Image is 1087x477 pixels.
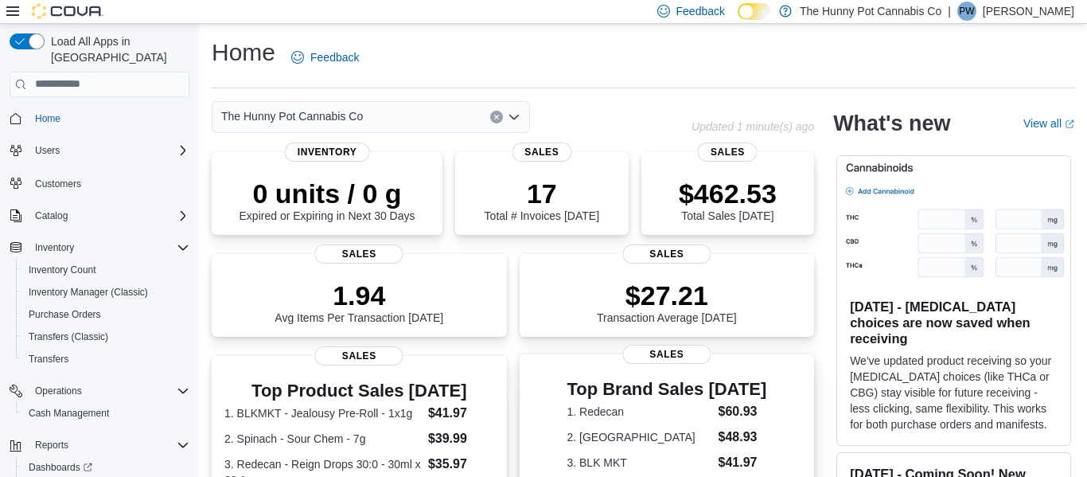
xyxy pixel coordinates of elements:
div: Peter Wight [957,2,976,21]
div: Expired or Expiring in Next 30 Days [240,178,415,222]
a: Dashboards [22,458,99,477]
button: Catalog [29,206,74,225]
h3: Top Product Sales [DATE] [224,381,494,401]
dd: $60.93 [719,402,767,421]
button: Clear input [490,111,503,123]
p: [PERSON_NAME] [983,2,1074,21]
a: Cash Management [22,404,115,423]
span: Home [35,112,60,125]
a: Home [29,109,67,128]
dt: 2. Spinach - Sour Chem - 7g [224,431,422,447]
button: Catalog [3,205,196,227]
button: Transfers [16,348,196,370]
div: Transaction Average [DATE] [597,280,737,324]
dt: 2. [GEOGRAPHIC_DATA] [567,429,711,445]
a: Transfers [22,350,75,369]
span: Sales [622,345,711,364]
p: The Hunny Pot Cannabis Co [800,2,941,21]
dd: $39.99 [428,429,494,448]
span: Catalog [29,206,189,225]
button: Inventory Count [16,259,196,281]
p: $27.21 [597,280,737,311]
button: Reports [29,436,75,455]
button: Home [3,107,196,130]
span: Sales [698,143,758,162]
span: The Hunny Pot Cannabis Co [221,107,363,126]
dt: 1. BLKMKT - Jealousy Pre-Roll - 1x1g [224,405,422,421]
a: Inventory Count [22,260,103,280]
button: Inventory [3,237,196,259]
span: Load All Apps in [GEOGRAPHIC_DATA] [45,33,189,65]
a: Feedback [285,41,365,73]
h1: Home [212,37,275,68]
span: Inventory [29,238,189,257]
span: Catalog [35,209,68,222]
a: Inventory Manager (Classic) [22,283,154,302]
button: Purchase Orders [16,303,196,326]
span: Transfers (Classic) [29,330,108,343]
span: Operations [35,385,82,397]
span: Feedback [676,3,725,19]
span: Transfers [29,353,68,366]
span: Reports [35,439,68,452]
div: Total # Invoices [DATE] [485,178,599,222]
span: Operations [29,381,189,401]
span: Transfers [22,350,189,369]
svg: External link [1065,119,1074,129]
dd: $35.97 [428,455,494,474]
span: Inventory Manager (Classic) [29,286,148,299]
p: | [948,2,951,21]
span: Feedback [310,49,359,65]
dd: $41.97 [719,453,767,472]
span: Users [35,144,60,157]
h3: Top Brand Sales [DATE] [567,380,766,399]
input: Dark Mode [738,3,771,20]
span: Inventory Manager (Classic) [22,283,189,302]
button: Open list of options [508,111,520,123]
a: Transfers (Classic) [22,327,115,346]
button: Inventory Manager (Classic) [16,281,196,303]
button: Users [3,139,196,162]
span: Cash Management [29,407,109,420]
button: Reports [3,434,196,456]
a: View allExternal link [1023,117,1074,130]
span: Inventory [285,143,370,162]
button: Inventory [29,238,80,257]
button: Operations [3,380,196,402]
dt: 3. BLK MKT [567,455,711,471]
span: Inventory [35,241,74,254]
span: Sales [315,244,403,264]
img: Cova [32,3,103,19]
h3: [DATE] - [MEDICAL_DATA] choices are now saved when receiving [850,299,1058,346]
span: Inventory Count [29,264,96,276]
p: We've updated product receiving so your [MEDICAL_DATA] choices (like THCa or CBG) stay visible fo... [850,353,1058,432]
span: Users [29,141,189,160]
a: Customers [29,174,88,194]
span: Purchase Orders [29,308,101,321]
p: 1.94 [275,280,443,311]
p: Updated 1 minute(s) ago [692,120,814,133]
dt: 1. Redecan [567,404,711,420]
p: $462.53 [679,178,777,209]
span: Dashboards [22,458,189,477]
button: Cash Management [16,402,196,424]
span: Dashboards [29,461,92,474]
span: Home [29,108,189,128]
button: Users [29,141,66,160]
p: 0 units / 0 g [240,178,415,209]
span: PW [959,2,974,21]
span: Inventory Count [22,260,189,280]
a: Purchase Orders [22,305,107,324]
span: Transfers (Classic) [22,327,189,346]
span: Purchase Orders [22,305,189,324]
p: 17 [485,178,599,209]
span: Customers [35,178,81,190]
span: Sales [622,244,711,264]
span: Sales [512,143,571,162]
dd: $41.97 [428,404,494,423]
button: Customers [3,171,196,194]
div: Avg Items Per Transaction [DATE] [275,280,443,324]
span: Reports [29,436,189,455]
span: Sales [315,346,403,366]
